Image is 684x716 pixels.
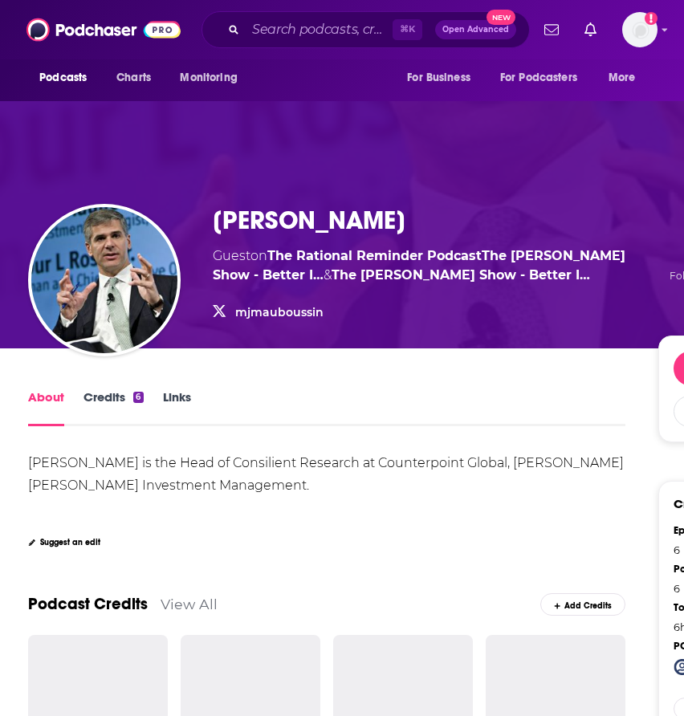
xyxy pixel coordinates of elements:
span: Charts [116,67,151,89]
button: open menu [396,63,491,93]
a: Suggest an edit [28,537,100,547]
a: Add Credits [540,593,625,616]
svg: Add a profile image [645,12,658,25]
span: For Business [407,67,470,89]
a: The Rational Reminder Podcast [267,248,482,263]
div: 6 [133,392,143,403]
a: Show notifications dropdown [578,16,603,43]
span: Guest [213,248,250,263]
a: Podcast Credits [28,594,148,614]
span: More [609,67,636,89]
button: open menu [597,63,656,93]
button: open menu [490,63,601,93]
span: Open Advanced [442,26,509,34]
a: Credits6 [83,389,143,426]
button: Open AdvancedNew [435,20,516,39]
span: ⌘ K [393,19,422,40]
a: View All [161,596,218,612]
span: on [250,248,482,263]
div: Search podcasts, credits, & more... [202,11,530,48]
a: Show notifications dropdown [538,16,565,43]
img: Michael Mauboussin [31,207,177,353]
span: For Podcasters [500,67,577,89]
img: User Profile [622,12,658,47]
h1: [PERSON_NAME] [213,205,405,236]
span: & [324,267,332,283]
img: Podchaser - Follow, Share and Rate Podcasts [26,14,181,45]
button: Show profile menu [622,12,658,47]
span: Podcasts [39,67,87,89]
div: [PERSON_NAME] is the Head of Consilient Research at Counterpoint Global, [PERSON_NAME] [PERSON_NA... [28,455,627,493]
a: mjmauboussin [235,305,324,319]
a: The Meb Faber Show - Better Investing [332,267,590,283]
span: New [487,10,515,25]
a: About [28,389,64,426]
span: Logged in as mhoward2306 [622,12,658,47]
a: Charts [106,63,161,93]
a: The Meb Faber Show - Better Investing [213,248,625,283]
button: open menu [169,63,258,93]
button: open menu [28,63,108,93]
input: Search podcasts, credits, & more... [246,17,393,43]
span: Monitoring [180,67,237,89]
a: Links [163,389,191,426]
